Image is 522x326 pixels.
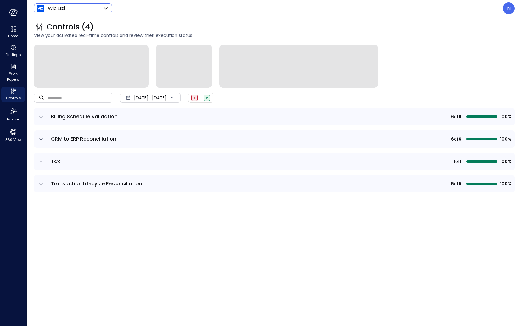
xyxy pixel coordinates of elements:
div: 360 View [1,127,25,143]
div: Noy Vadai [503,2,515,14]
span: 100% [500,158,511,165]
span: 6 [451,113,454,120]
span: Controls (4) [47,22,94,32]
span: of [454,180,459,187]
span: 5 [451,180,454,187]
img: Icon [37,5,44,12]
div: Home [1,25,25,40]
div: Failed [191,95,198,101]
button: expand row [38,159,44,165]
span: Transaction Lifecycle Reconciliation [51,180,142,187]
span: CRM to ERP Reconciliation [51,135,116,143]
span: [DATE] [134,94,149,101]
span: Explore [7,116,19,122]
span: 100% [500,136,511,143]
span: Work Papers [4,70,23,83]
span: Findings [6,52,21,58]
span: of [455,158,460,165]
span: View your activated real-time controls and review their execution status [34,32,515,39]
span: Tax [51,158,60,165]
div: Findings [1,43,25,58]
span: 1 [454,158,455,165]
span: of [454,113,459,120]
div: Work Papers [1,62,25,83]
span: Home [8,33,18,39]
div: Explore [1,106,25,123]
span: 6 [459,136,461,143]
span: 100% [500,180,511,187]
span: Controls [6,95,21,101]
button: expand row [38,136,44,143]
span: 360 View [5,137,21,143]
div: Controls [1,87,25,102]
button: expand row [38,181,44,187]
p: N [507,5,511,12]
span: 100% [500,113,511,120]
span: 1 [460,158,461,165]
div: Passed [204,95,210,101]
span: 5 [459,180,461,187]
span: Billing Schedule Validation [51,113,117,120]
span: of [454,136,459,143]
span: F [194,95,196,101]
span: 6 [459,113,461,120]
span: P [206,95,208,101]
span: 6 [451,136,454,143]
button: expand row [38,114,44,120]
p: Wiz Ltd [48,5,65,12]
